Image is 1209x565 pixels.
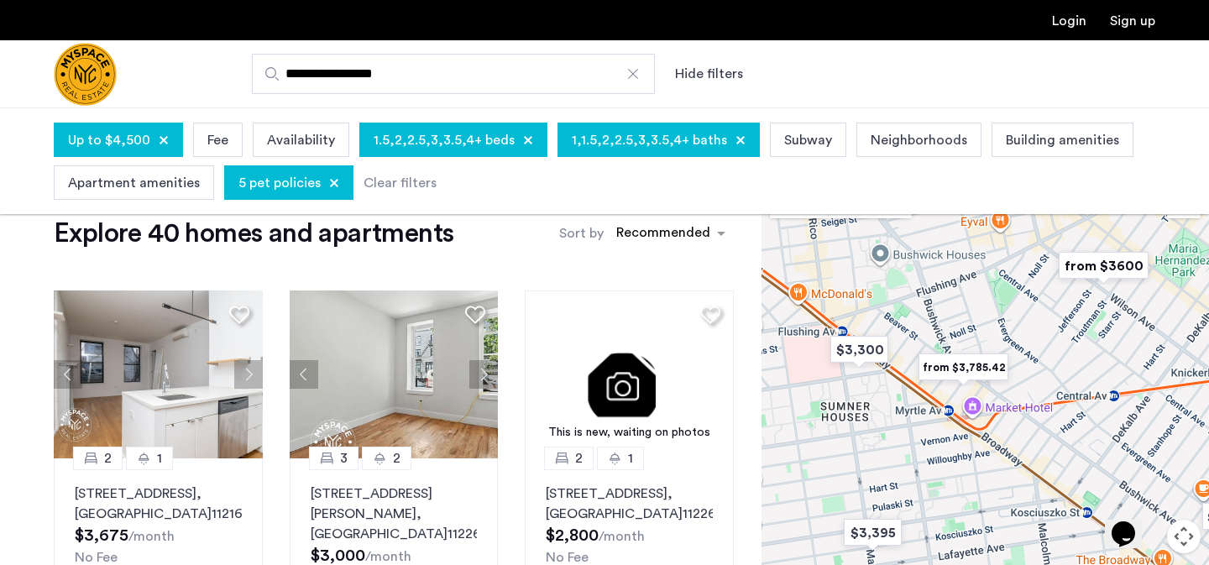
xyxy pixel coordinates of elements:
a: Registration [1110,14,1155,28]
button: Next apartment [234,360,263,389]
span: No Fee [75,551,118,564]
img: 3.gif [525,290,734,458]
div: $3,395 [837,514,908,552]
span: Neighborhoods [871,130,967,150]
span: 2 [104,448,112,468]
div: $3,300 [824,331,895,369]
button: Show or hide filters [675,64,743,84]
span: $2,800 [546,527,599,544]
p: [STREET_ADDRESS] 11226 [546,484,713,524]
span: Fee [207,130,228,150]
span: 1 [157,448,162,468]
img: logo [54,43,117,106]
a: Login [1052,14,1086,28]
div: This is new, waiting on photos [533,424,725,442]
sub: /month [599,530,645,543]
ng-select: sort-apartment [608,218,734,248]
p: [STREET_ADDRESS][PERSON_NAME] 11226 [311,484,478,544]
button: Previous apartment [54,360,82,389]
span: $3,000 [311,547,365,564]
span: 3 [340,448,348,468]
span: Subway [784,130,832,150]
span: Up to $4,500 [68,130,150,150]
div: Recommended [614,222,710,247]
span: Building amenities [1006,130,1119,150]
span: 1 [628,448,633,468]
a: This is new, waiting on photos [525,290,734,458]
sub: /month [365,550,411,563]
div: from $3,785.42 [912,348,1015,386]
img: af89ecc1-02ec-4b73-9198-5dcabcf3354e_638883868818743829.jpeg [54,290,263,458]
span: 1.5,2,2.5,3,3.5,4+ beds [374,130,515,150]
span: 2 [575,448,583,468]
iframe: chat widget [1105,498,1159,548]
img: 8515455b-be52-4141-8a40-4c35d33cf98b_638870800457046097.jpeg [290,290,499,458]
label: Sort by [559,223,604,243]
sub: /month [128,530,175,543]
span: No Fee [546,551,589,564]
div: Clear filters [364,173,437,193]
a: Cazamio Logo [54,43,117,106]
h1: Explore 40 homes and apartments [54,217,453,250]
div: from $3600 [1052,247,1155,285]
span: 1,1.5,2,2.5,3,3.5,4+ baths [572,130,727,150]
span: $3,675 [75,527,128,544]
button: Previous apartment [290,360,318,389]
span: Availability [267,130,335,150]
button: Map camera controls [1167,520,1201,553]
input: Apartment Search [252,54,655,94]
p: [STREET_ADDRESS] 11216 [75,484,242,524]
span: 5 pet policies [238,173,321,193]
span: Apartment amenities [68,173,200,193]
button: Next apartment [469,360,498,389]
span: 2 [393,448,400,468]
